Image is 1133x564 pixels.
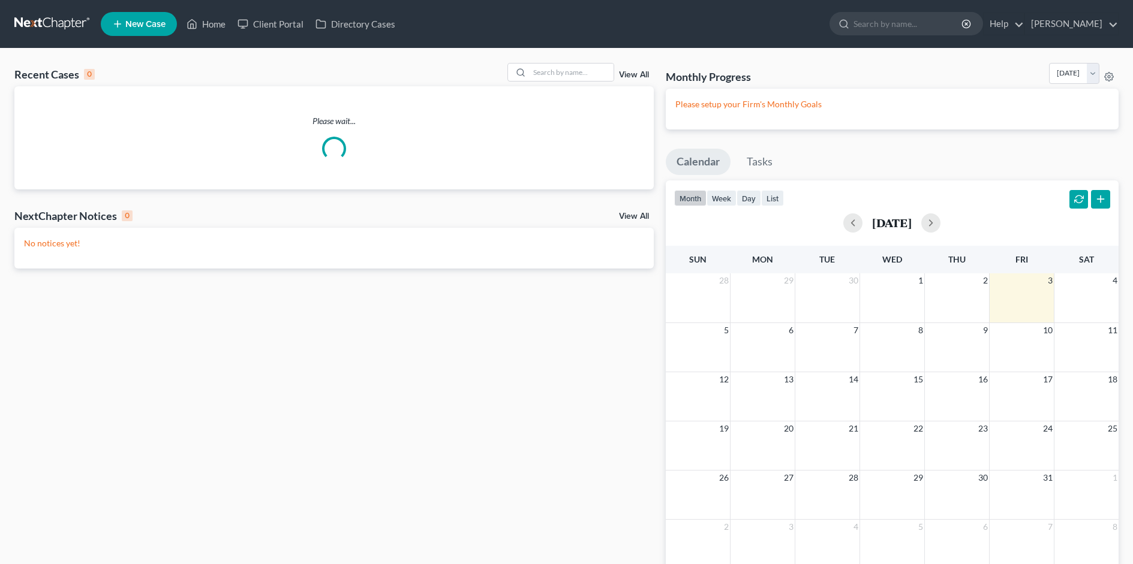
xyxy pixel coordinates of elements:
span: 30 [848,273,859,288]
span: 13 [783,372,795,387]
span: 11 [1107,323,1119,337]
a: Help [984,13,1024,35]
span: 1 [1111,470,1119,485]
span: 3 [788,520,795,534]
a: View All [619,212,649,221]
p: No notices yet! [24,237,644,249]
span: 28 [718,273,730,288]
button: week [707,190,737,206]
span: 23 [977,421,989,436]
span: 27 [783,470,795,485]
span: 1 [917,273,924,288]
a: Client Portal [232,13,309,35]
span: 19 [718,421,730,436]
input: Search by name... [530,64,614,81]
span: 4 [1111,273,1119,288]
span: 15 [912,372,924,387]
span: 24 [1042,421,1054,436]
span: 16 [977,372,989,387]
span: 2 [723,520,730,534]
span: 9 [982,323,989,337]
span: 2 [982,273,989,288]
span: Sat [1079,254,1094,264]
span: 7 [1047,520,1054,534]
span: 17 [1042,372,1054,387]
span: 6 [788,323,795,337]
input: Search by name... [853,13,963,35]
span: 30 [977,470,989,485]
h2: [DATE] [872,216,912,229]
a: Calendar [666,149,731,175]
span: 8 [1111,520,1119,534]
p: Please setup your Firm's Monthly Goals [675,98,1109,110]
span: Sun [689,254,707,264]
span: 29 [783,273,795,288]
span: 7 [852,323,859,337]
span: 10 [1042,323,1054,337]
span: Mon [752,254,773,264]
a: Home [181,13,232,35]
span: 28 [848,470,859,485]
button: list [761,190,784,206]
span: 18 [1107,372,1119,387]
span: 14 [848,372,859,387]
span: 3 [1047,273,1054,288]
button: day [737,190,761,206]
p: Please wait... [14,115,654,127]
span: 5 [723,323,730,337]
span: Thu [948,254,966,264]
div: 0 [84,69,95,80]
span: New Case [125,20,166,29]
span: Tue [819,254,835,264]
span: 29 [912,470,924,485]
span: 4 [852,520,859,534]
a: Directory Cases [309,13,401,35]
span: Wed [882,254,902,264]
a: View All [619,71,649,79]
a: [PERSON_NAME] [1025,13,1118,35]
div: NextChapter Notices [14,209,133,223]
span: 5 [917,520,924,534]
span: 26 [718,470,730,485]
span: 31 [1042,470,1054,485]
h3: Monthly Progress [666,70,751,84]
span: 20 [783,421,795,436]
div: Recent Cases [14,67,95,82]
a: Tasks [736,149,783,175]
span: 25 [1107,421,1119,436]
div: 0 [122,210,133,221]
span: 12 [718,372,730,387]
span: 8 [917,323,924,337]
span: 6 [982,520,989,534]
span: 21 [848,421,859,436]
span: Fri [1015,254,1028,264]
button: month [674,190,707,206]
span: 22 [912,421,924,436]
